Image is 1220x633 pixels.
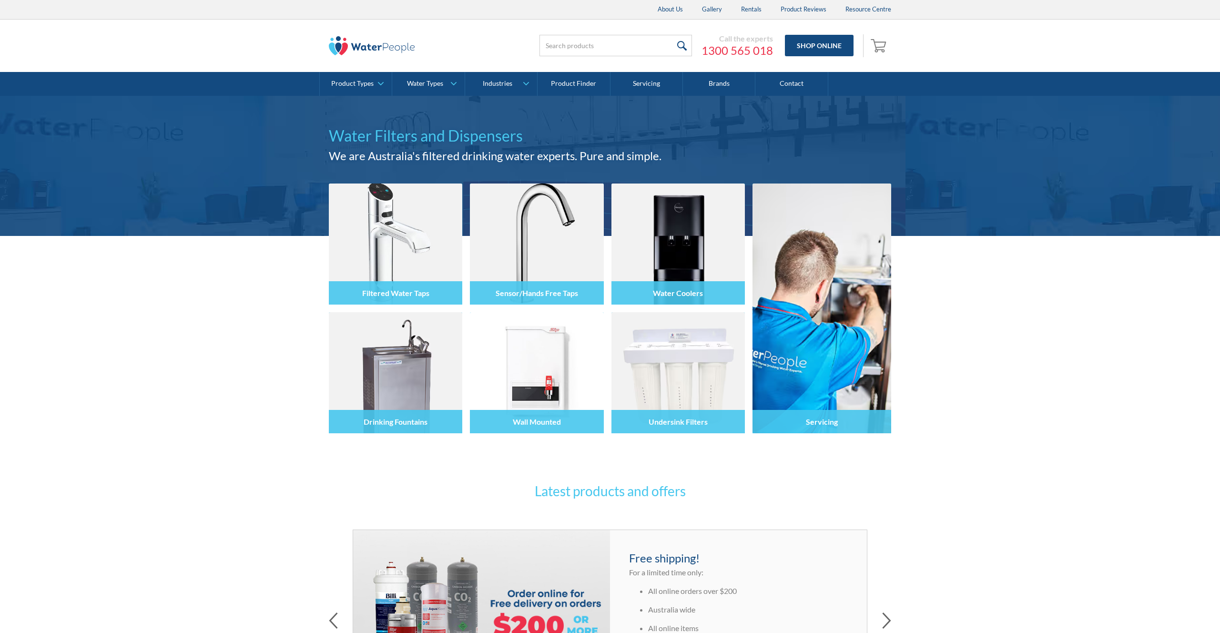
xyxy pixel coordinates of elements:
[364,417,427,426] h4: Drinking Fountains
[649,417,708,426] h4: Undersink Filters
[407,80,443,88] div: Water Types
[611,184,745,305] img: Water Coolers
[538,72,610,96] a: Product Finder
[320,72,392,96] a: Product Types
[470,184,603,305] img: Sensor/Hands Free Taps
[392,72,464,96] a: Water Types
[329,36,415,55] img: The Water People
[868,34,891,57] a: Open empty cart
[629,550,848,567] h4: Free shipping!
[331,80,374,88] div: Product Types
[611,312,745,433] img: Undersink Filters
[424,481,796,501] h3: Latest products and offers
[806,417,838,426] h4: Servicing
[329,184,462,305] img: Filtered Water Taps
[648,585,848,597] li: All online orders over $200
[683,72,755,96] a: Brands
[653,288,703,297] h4: Water Coolers
[610,72,683,96] a: Servicing
[470,312,603,433] img: Wall Mounted
[496,288,578,297] h4: Sensor/Hands Free Taps
[513,417,561,426] h4: Wall Mounted
[701,43,773,58] a: 1300 565 018
[755,72,828,96] a: Contact
[648,604,848,615] li: Australia wide
[871,38,889,53] img: shopping cart
[752,184,891,433] a: Servicing
[701,34,773,43] div: Call the experts
[465,72,537,96] a: Industries
[329,312,462,433] img: Drinking Fountains
[785,35,854,56] a: Shop Online
[629,567,848,578] p: For a limited time only:
[362,288,429,297] h4: Filtered Water Taps
[539,35,692,56] input: Search products
[483,80,512,88] div: Industries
